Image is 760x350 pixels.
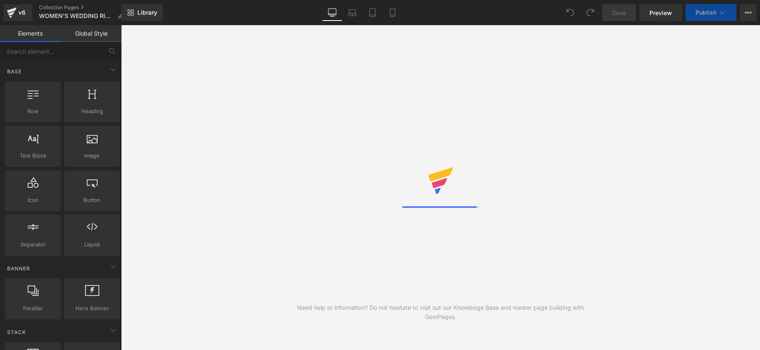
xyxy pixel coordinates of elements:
span: Library [137,9,157,16]
span: Heading [67,107,117,116]
span: WOMEN'S WEDDING RINGS [39,13,114,19]
span: Parallax [8,304,58,313]
button: Publish [685,4,737,21]
span: Icon [8,196,58,205]
a: Laptop [342,4,362,21]
a: Global Style [61,25,121,42]
span: Save [612,8,626,17]
a: Mobile [383,4,403,21]
button: Undo [562,4,579,21]
span: Publish [695,9,716,16]
span: Hero Banner [67,304,117,313]
span: Separator [8,240,58,249]
span: Stack [6,328,27,336]
button: More [740,4,757,21]
a: Collection Pages [39,4,130,11]
div: v6 [17,7,27,18]
a: Preview [639,4,682,21]
div: Need help or information? Do not hesitate to visit out our Knowledge Base and master page buildin... [281,303,600,321]
span: Row [8,107,58,116]
span: Button [67,196,117,205]
span: Liquid [67,240,117,249]
a: Desktop [322,4,342,21]
span: Base [6,67,23,75]
a: v6 [3,4,32,21]
span: Preview [649,8,672,17]
a: Tablet [362,4,383,21]
a: New Library [121,4,163,21]
span: Image [67,151,117,160]
span: Text Block [8,151,58,160]
span: Banner [6,264,31,272]
button: Redo [582,4,599,21]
